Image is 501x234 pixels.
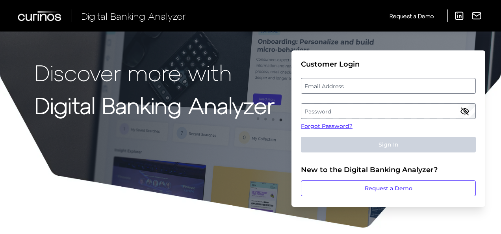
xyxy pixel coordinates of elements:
div: New to the Digital Banking Analyzer? [301,165,476,174]
strong: Digital Banking Analyzer [35,92,275,118]
span: Digital Banking Analyzer [81,10,186,22]
label: Password [301,104,475,118]
a: Request a Demo [301,180,476,196]
img: Curinos [18,11,62,21]
a: Request a Demo [390,9,434,22]
button: Sign In [301,137,476,152]
span: Request a Demo [390,13,434,19]
a: Forgot Password? [301,122,476,130]
div: Customer Login [301,60,476,69]
label: Email Address [301,79,475,93]
p: Discover more with [35,60,275,85]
